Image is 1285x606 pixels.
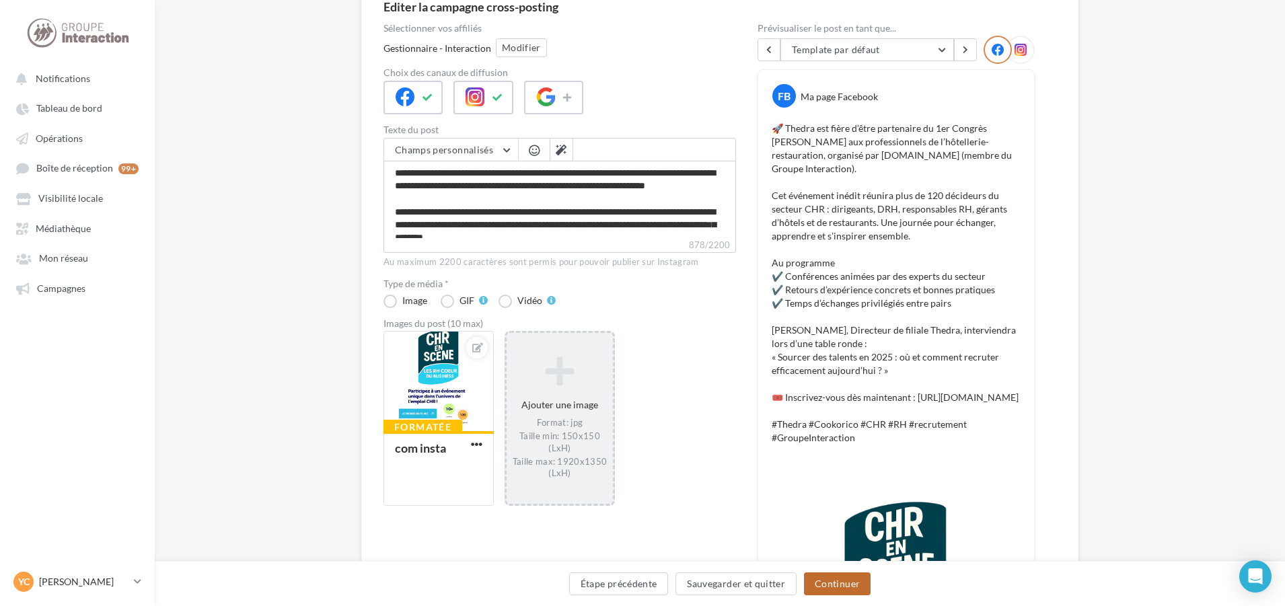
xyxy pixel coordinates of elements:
button: Sauvegarder et quitter [675,572,797,595]
button: Champs personnalisés [384,139,518,161]
label: 878/2200 [383,238,736,253]
span: YC [18,575,30,589]
span: Campagnes [37,282,85,294]
div: Au maximum 2200 caractères sont permis pour pouvoir publier sur Instagram [383,256,736,268]
button: Template par défaut [780,38,954,61]
button: Étape précédente [569,572,669,595]
div: Open Intercom Messenger [1239,560,1272,593]
div: Gestionnaire - Interaction [383,42,491,55]
div: 99+ [118,163,139,174]
div: Ma page Facebook [801,90,878,104]
span: Médiathèque [36,223,91,234]
div: GIF [460,296,474,305]
button: Modifier [496,38,547,57]
a: Campagnes [8,276,147,300]
a: Opérations [8,126,147,150]
a: Visibilité locale [8,186,147,210]
div: com insta [395,441,446,455]
div: Image [402,296,427,305]
span: Boîte de réception [36,163,113,174]
span: Opérations [36,132,83,144]
p: [PERSON_NAME] [39,575,128,589]
span: Champs personnalisés [395,144,493,155]
div: FB [772,84,796,108]
div: Formatée [383,420,462,434]
label: Texte du post [383,125,736,135]
span: Visibilité locale [38,193,103,204]
a: Médiathèque [8,216,147,240]
span: Template par défaut [792,44,880,55]
a: YC [PERSON_NAME] [11,569,144,595]
div: Vidéo [517,296,542,305]
a: Tableau de bord [8,96,147,120]
div: Images du post (10 max) [383,319,736,328]
a: Boîte de réception 99+ [8,155,147,180]
div: Prévisualiser le post en tant que... [758,24,1035,33]
a: Mon réseau [8,245,147,270]
button: Continuer [804,572,871,595]
label: Choix des canaux de diffusion [383,68,736,77]
span: Notifications [36,73,90,84]
span: Mon réseau [39,253,88,264]
label: Type de média * [383,279,736,289]
span: Tableau de bord [36,103,102,114]
p: 🚀 Thedra est fière d’être partenaire du 1er Congrès [PERSON_NAME] aux professionnels de l’hôtelle... [772,122,1021,445]
button: Notifications [8,66,141,90]
div: Editer la campagne cross-posting [383,1,558,13]
div: Sélectionner vos affiliés [383,24,736,33]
